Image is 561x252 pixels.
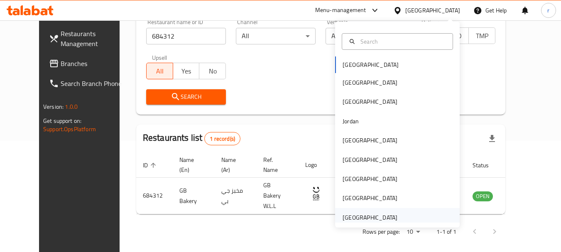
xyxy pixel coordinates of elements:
[257,178,299,214] td: GB Bakery W.L.L
[405,6,460,15] div: [GEOGRAPHIC_DATA]
[136,152,538,214] table: enhanced table
[146,63,173,79] button: All
[343,174,397,183] div: [GEOGRAPHIC_DATA]
[547,6,549,15] span: r
[305,184,326,205] img: GB Bakery
[150,65,170,77] span: All
[173,63,200,79] button: Yes
[42,73,133,93] a: Search Branch Phone
[204,132,240,145] div: Total records count
[43,101,64,112] span: Version:
[326,28,405,44] div: All
[343,78,397,87] div: [GEOGRAPHIC_DATA]
[43,115,81,126] span: Get support on:
[199,63,226,79] button: No
[176,65,196,77] span: Yes
[61,78,126,88] span: Search Branch Phone
[221,155,247,175] span: Name (Ar)
[482,129,502,149] div: Export file
[179,155,205,175] span: Name (En)
[343,97,397,106] div: [GEOGRAPHIC_DATA]
[472,30,492,42] span: TMP
[61,29,126,49] span: Restaurants Management
[153,92,219,102] span: Search
[173,178,215,214] td: GB Bakery
[343,136,397,145] div: [GEOGRAPHIC_DATA]
[42,54,133,73] a: Branches
[61,59,126,69] span: Branches
[357,37,448,46] input: Search
[42,24,133,54] a: Restaurants Management
[65,101,78,112] span: 1.0.0
[205,135,240,143] span: 1 record(s)
[343,193,397,203] div: [GEOGRAPHIC_DATA]
[473,191,493,201] span: OPEN
[136,178,173,214] td: 684312
[436,227,456,237] p: 1-1 of 1
[146,28,226,44] input: Search for restaurant name or ID..
[43,124,96,135] a: Support.OpsPlatform
[143,160,159,170] span: ID
[152,54,167,60] label: Upsell
[299,152,336,178] th: Logo
[343,117,359,126] div: Jordan
[143,132,240,145] h2: Restaurants list
[363,227,400,237] p: Rows per page:
[215,178,257,214] td: مخبز جي بي
[236,28,316,44] div: All
[263,155,289,175] span: Ref. Name
[343,155,397,164] div: [GEOGRAPHIC_DATA]
[473,160,500,170] span: Status
[315,5,366,15] div: Menu-management
[146,89,226,105] button: Search
[343,213,397,222] div: [GEOGRAPHIC_DATA]
[403,226,423,238] div: Rows per page:
[468,27,495,44] button: TMP
[203,65,223,77] span: No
